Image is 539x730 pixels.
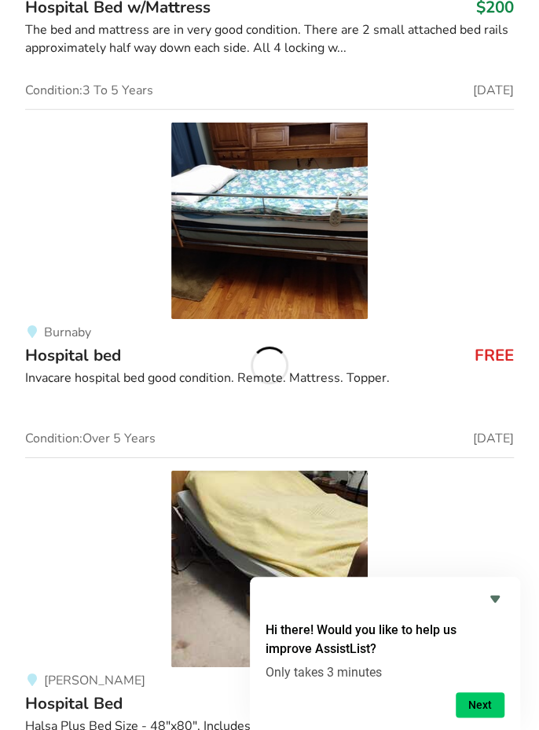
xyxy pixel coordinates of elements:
[25,21,514,57] div: The bed and mattress are in very good condition. There are 2 small attached bed rails approximate...
[266,665,504,680] p: Only takes 3 minutes
[44,672,145,689] span: [PERSON_NAME]
[25,369,514,387] div: Invacare hospital bed good condition. Remote. Mattress. Topper.
[473,84,514,97] span: [DATE]
[25,432,156,445] span: Condition: Over 5 Years
[456,692,504,717] button: Next question
[475,345,514,365] h3: FREE
[473,432,514,445] span: [DATE]
[25,692,123,714] span: Hospital Bed
[25,84,153,97] span: Condition: 3 To 5 Years
[25,109,514,457] a: bedroom equipment-hospital bedBurnabyHospital bedFREEInvacare hospital bed good condition. Remote...
[266,621,504,658] h2: Hi there! Would you like to help us improve AssistList?
[171,471,368,667] img: bedroom equipment-hospital bed
[171,123,368,319] img: bedroom equipment-hospital bed
[25,344,121,366] span: Hospital bed
[44,324,91,341] span: Burnaby
[266,589,504,717] div: Hi there! Would you like to help us improve AssistList?
[486,589,504,608] button: Hide survey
